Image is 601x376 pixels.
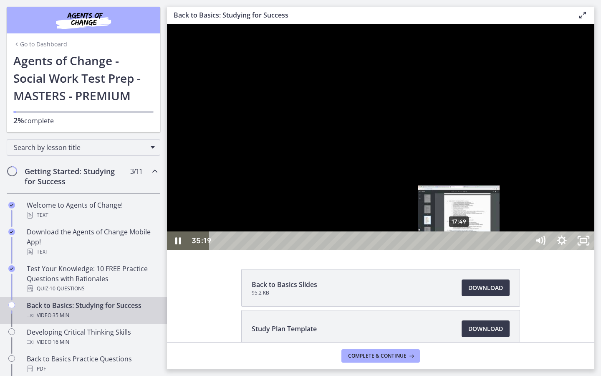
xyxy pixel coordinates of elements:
[362,207,384,226] button: Mute
[25,166,126,186] h2: Getting Started: Studying for Success
[51,310,69,320] span: · 35 min
[27,327,157,347] div: Developing Critical Thinking Skills
[13,115,24,125] span: 2%
[14,143,146,152] span: Search by lesson title
[174,10,564,20] h3: Back to Basics: Studying for Success
[27,300,157,320] div: Back to Basics: Studying for Success
[252,290,317,296] span: 95.2 KB
[384,207,406,226] button: Show settings menu
[27,247,157,257] div: Text
[462,279,510,296] a: Download
[27,284,157,294] div: Quiz
[27,364,157,374] div: PDF
[8,265,15,272] i: Completed
[348,353,407,359] span: Complete & continue
[252,279,317,290] span: Back to Basics Slides
[27,264,157,294] div: Test Your Knowledge: 10 FREE Practice Questions with Rationales
[48,284,85,294] span: · 10 Questions
[27,337,157,347] div: Video
[406,207,427,226] button: Unfullscreen
[13,115,154,126] p: complete
[167,24,594,250] iframe: Video Lesson
[341,349,420,363] button: Complete & continue
[462,320,510,337] a: Download
[27,354,157,374] div: Back to Basics Practice Questions
[27,227,157,257] div: Download the Agents of Change Mobile App!
[130,166,142,176] span: 3 / 11
[252,324,317,334] span: Study Plan Template
[33,10,134,30] img: Agents of Change
[468,283,503,293] span: Download
[27,200,157,220] div: Welcome to Agents of Change!
[8,229,15,235] i: Completed
[27,310,157,320] div: Video
[27,210,157,220] div: Text
[7,139,160,156] div: Search by lesson title
[468,324,503,334] span: Download
[13,40,67,48] a: Go to Dashboard
[13,52,154,104] h1: Agents of Change - Social Work Test Prep - MASTERS - PREMIUM
[51,337,69,347] span: · 16 min
[8,202,15,208] i: Completed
